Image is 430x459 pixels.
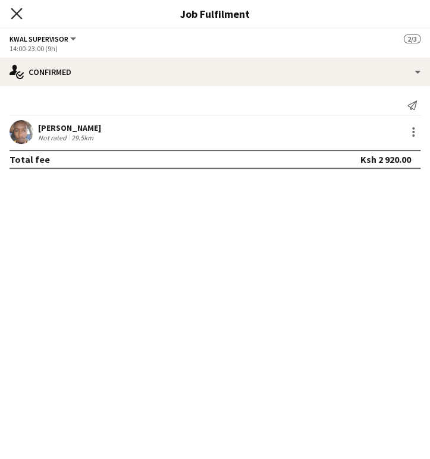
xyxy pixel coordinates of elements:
div: 14:00-23:00 (9h) [10,44,420,53]
div: Total fee [10,153,50,165]
span: 2/3 [404,34,420,43]
button: KWAL SUPERVISOR [10,34,78,43]
div: [PERSON_NAME] [38,122,101,133]
div: 29.5km [69,133,96,142]
span: KWAL SUPERVISOR [10,34,68,43]
div: Not rated [38,133,69,142]
div: Ksh 2 920.00 [360,153,411,165]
